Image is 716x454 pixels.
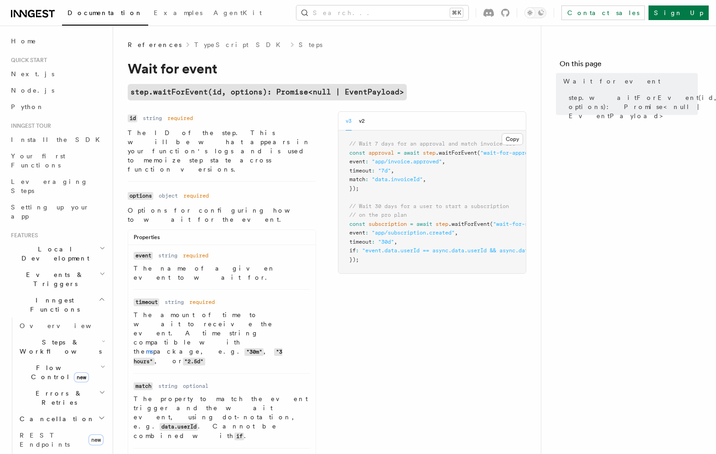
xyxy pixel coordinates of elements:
[134,348,282,365] code: "3 hours"
[7,270,99,288] span: Events & Triggers
[391,167,394,174] span: ,
[183,382,208,390] dd: optional
[349,203,509,209] span: // Wait 30 days for a user to start a subscription
[183,192,209,199] dd: required
[349,247,356,254] span: if
[349,256,359,263] span: });
[490,221,493,227] span: (
[11,178,88,194] span: Leveraging Steps
[11,204,89,220] span: Setting up your app
[649,5,709,20] a: Sign Up
[20,432,70,448] span: REST Endpoints
[560,58,698,73] h4: On this page
[7,99,107,115] a: Python
[128,206,316,224] p: Options for configuring how to wait for the event.
[16,318,107,334] a: Overview
[349,158,365,165] span: event
[244,348,264,356] code: "30m"
[7,122,51,130] span: Inngest tour
[11,87,54,94] span: Node.js
[167,115,193,122] dd: required
[362,247,605,254] span: "event.data.userId == async.data.userId && async.data.billing_plan == 'pro'"
[16,360,107,385] button: Flow Controlnew
[7,173,107,199] a: Leveraging Steps
[561,5,645,20] a: Contact sales
[67,9,143,16] span: Documentation
[165,298,184,306] dd: string
[455,230,458,236] span: ,
[128,115,137,122] code: id
[436,221,448,227] span: step
[372,176,423,183] span: "data.invoiceId"
[159,192,178,199] dd: object
[146,348,153,355] a: ms
[134,382,153,390] code: match
[128,192,153,200] code: options
[410,221,413,227] span: =
[349,176,365,183] span: match
[349,167,372,174] span: timeout
[480,150,541,156] span: "wait-for-approval"
[7,82,107,99] a: Node.js
[74,372,89,382] span: new
[11,152,65,169] span: Your first Functions
[296,5,468,20] button: Search...⌘K
[160,423,198,431] code: data.userId
[128,128,316,174] p: The ID of the step. This will be what appears in your function's logs and is used to memoize step...
[349,185,359,192] span: });
[299,40,322,49] a: Steps
[560,73,698,89] a: Wait for event
[349,150,365,156] span: const
[88,434,104,445] span: new
[356,247,359,254] span: :
[394,239,397,245] span: ,
[194,40,286,49] a: TypeScript SDK
[62,3,148,26] a: Documentation
[208,3,267,25] a: AgentKit
[16,338,102,356] span: Steps & Workflows
[128,60,493,77] h1: Wait for event
[372,167,375,174] span: :
[7,148,107,173] a: Your first Functions
[349,221,365,227] span: const
[493,221,566,227] span: "wait-for-subscription"
[134,264,310,282] p: The name of a given event to wait for.
[365,176,368,183] span: :
[7,292,107,318] button: Inngest Functions
[349,239,372,245] span: timeout
[372,239,375,245] span: :
[134,310,310,366] p: The amount of time to wait to receive the event. A time string compatible with the package, e.g. ...
[16,389,99,407] span: Errors & Retries
[234,433,244,440] code: if
[7,232,38,239] span: Features
[502,133,523,145] button: Copy
[563,77,660,86] span: Wait for event
[7,66,107,82] a: Next.js
[213,9,262,16] span: AgentKit
[11,136,105,143] span: Install the SDK
[368,150,394,156] span: approval
[365,158,368,165] span: :
[368,221,407,227] span: subscription
[7,245,99,263] span: Local Development
[134,298,159,306] code: timeout
[477,150,480,156] span: (
[365,230,368,236] span: :
[448,221,490,227] span: .waitForEvent
[372,230,455,236] span: "app/subscription.created"
[423,176,426,183] span: ,
[565,89,698,124] a: step.waitForEvent(id, options): Promise<null | EventPayload>
[11,103,44,110] span: Python
[16,414,95,423] span: Cancellation
[7,33,107,49] a: Home
[524,7,546,18] button: Toggle dark mode
[128,40,182,49] span: References
[7,241,107,266] button: Local Development
[16,334,107,360] button: Steps & Workflows
[183,252,208,259] dd: required
[7,57,47,64] span: Quick start
[7,199,107,224] a: Setting up your app
[158,382,177,390] dd: string
[134,252,153,260] code: event
[189,298,215,306] dd: required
